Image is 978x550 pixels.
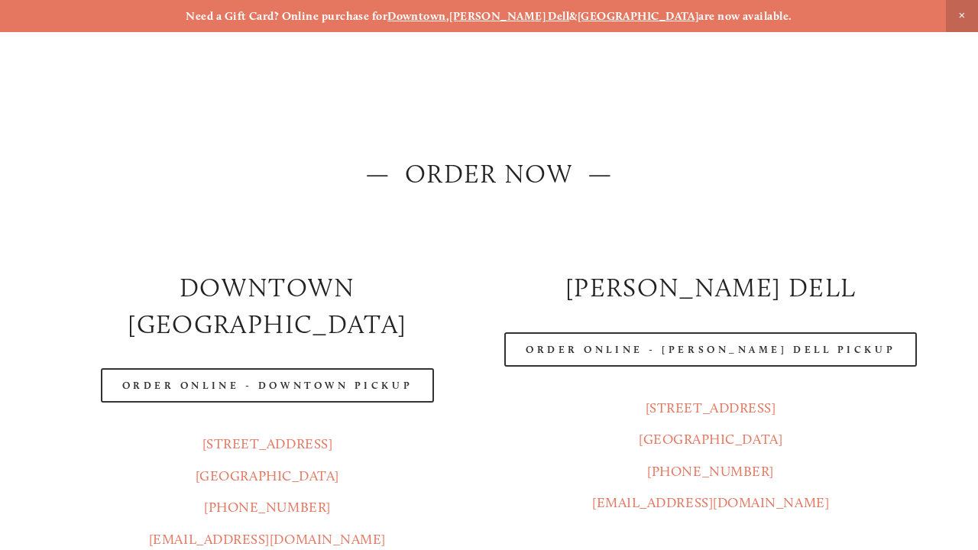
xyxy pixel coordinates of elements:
a: [PHONE_NUMBER] [647,463,774,480]
a: Order Online - Downtown pickup [101,368,435,403]
a: [STREET_ADDRESS] [646,400,776,416]
strong: are now available. [698,9,792,23]
h2: Downtown [GEOGRAPHIC_DATA] [59,270,476,342]
strong: Need a Gift Card? Online purchase for [186,9,387,23]
a: [PHONE_NUMBER] [204,499,331,516]
a: Order Online - [PERSON_NAME] Dell Pickup [504,332,917,367]
a: [GEOGRAPHIC_DATA] [196,467,339,484]
strong: & [569,9,577,23]
a: [EMAIL_ADDRESS][DOMAIN_NAME] [592,494,829,511]
a: [GEOGRAPHIC_DATA] [578,9,699,23]
a: Downtown [387,9,446,23]
a: [PERSON_NAME] Dell [449,9,569,23]
h2: [PERSON_NAME] DELL [502,270,919,306]
a: [STREET_ADDRESS] [202,435,333,452]
a: [EMAIL_ADDRESS][DOMAIN_NAME] [149,531,386,548]
a: [GEOGRAPHIC_DATA] [639,431,782,448]
strong: , [446,9,449,23]
h2: — ORDER NOW — [59,156,919,192]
